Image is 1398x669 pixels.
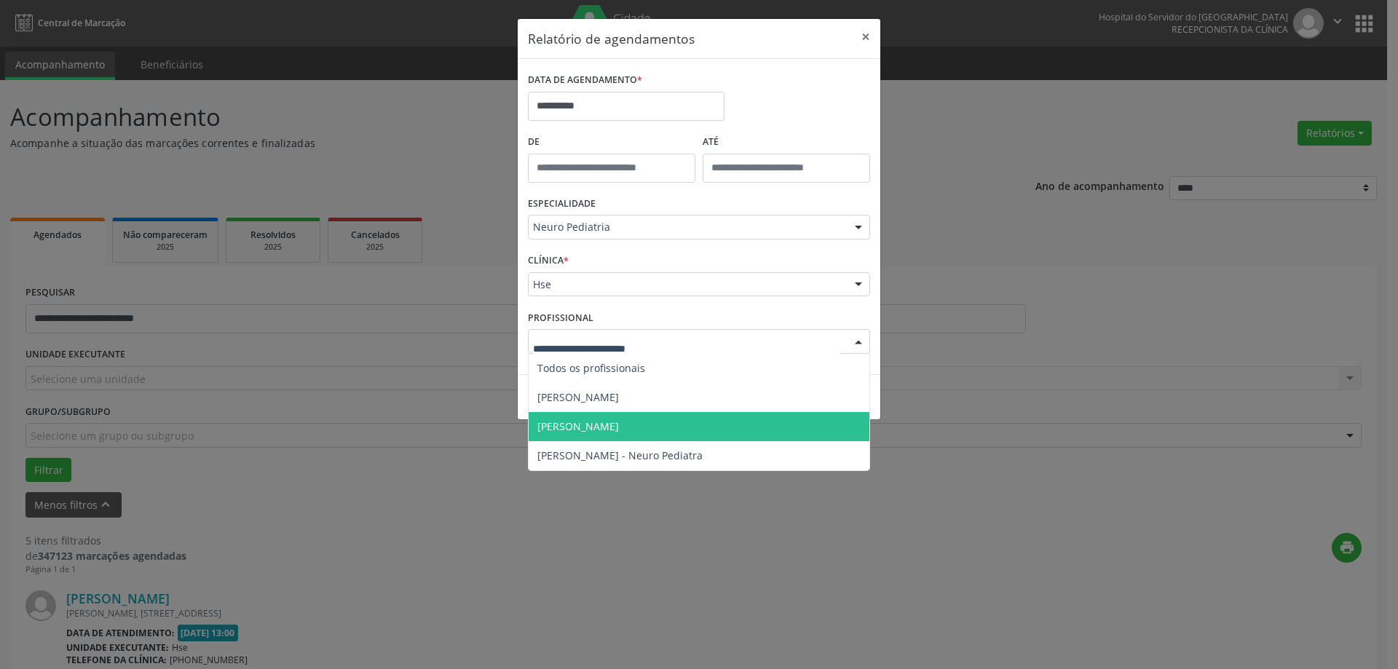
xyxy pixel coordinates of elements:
span: [PERSON_NAME] [537,390,619,404]
span: [PERSON_NAME] - Neuro Pediatra [537,448,703,462]
h5: Relatório de agendamentos [528,29,695,48]
label: DATA DE AGENDAMENTO [528,69,642,92]
span: Hse [533,277,840,292]
label: De [528,131,695,154]
span: Todos os profissionais [537,361,645,375]
label: ESPECIALIDADE [528,193,596,215]
button: Close [851,19,880,55]
span: [PERSON_NAME] [537,419,619,433]
span: Neuro Pediatria [533,220,840,234]
label: ATÉ [703,131,870,154]
label: PROFISSIONAL [528,306,593,329]
label: CLÍNICA [528,250,569,272]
